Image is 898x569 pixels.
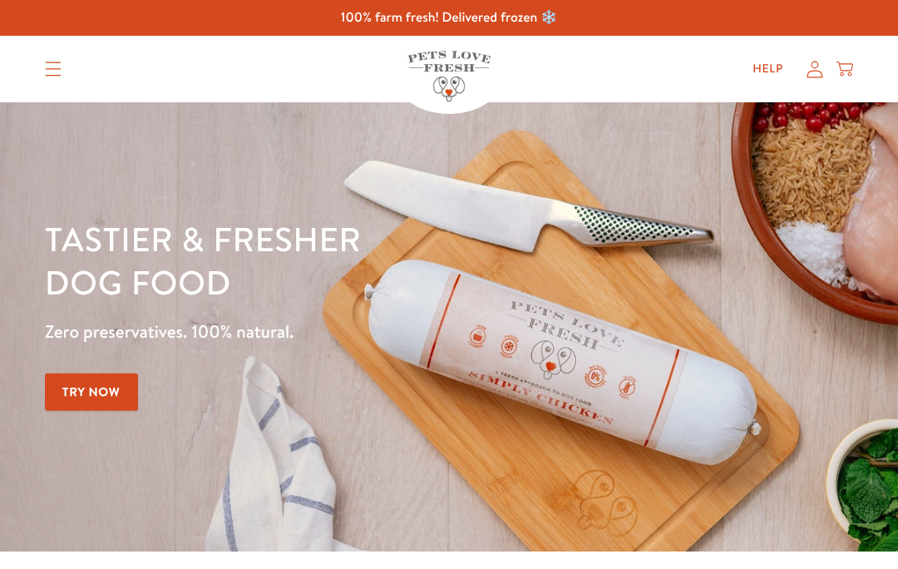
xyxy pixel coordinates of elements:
a: Help [739,52,797,86]
summary: Translation missing: en.sections.header.menu [32,48,75,90]
img: Pets Love Fresh [407,51,491,101]
a: Try Now [45,374,138,411]
h1: Tastier & fresher dog food [45,217,584,304]
p: Zero preservatives. 100% natural. [45,317,584,347]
